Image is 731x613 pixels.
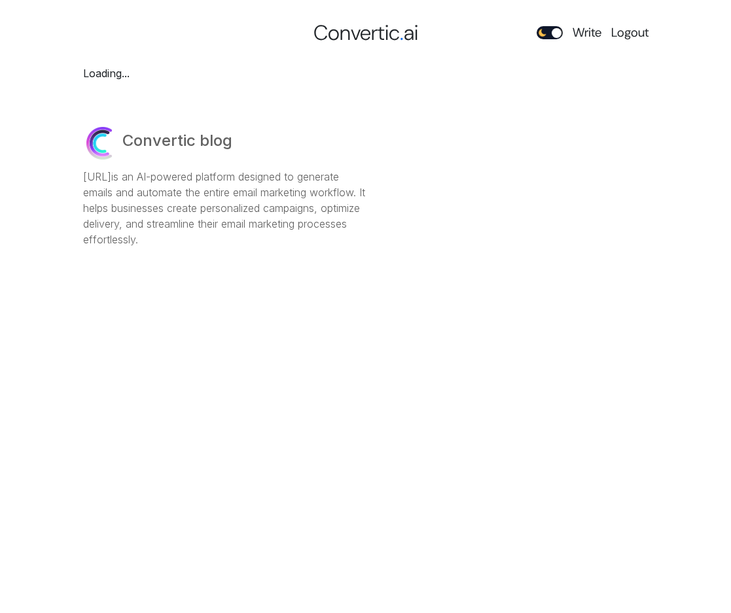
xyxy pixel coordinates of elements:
[538,28,547,37] img: moon
[83,65,649,81] div: Loading...
[573,24,601,43] a: Write
[83,169,366,247] p: is an AI-powered platform designed to generate emails and automate the entire email marketing wor...
[83,170,111,183] a: [URL]
[611,24,649,43] span: Logout
[122,131,232,150] h1: Convertic blog
[272,17,460,48] a: Convertic.ai
[400,19,404,46] span: .
[554,28,563,37] img: sun
[83,127,116,160] img: convertic blog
